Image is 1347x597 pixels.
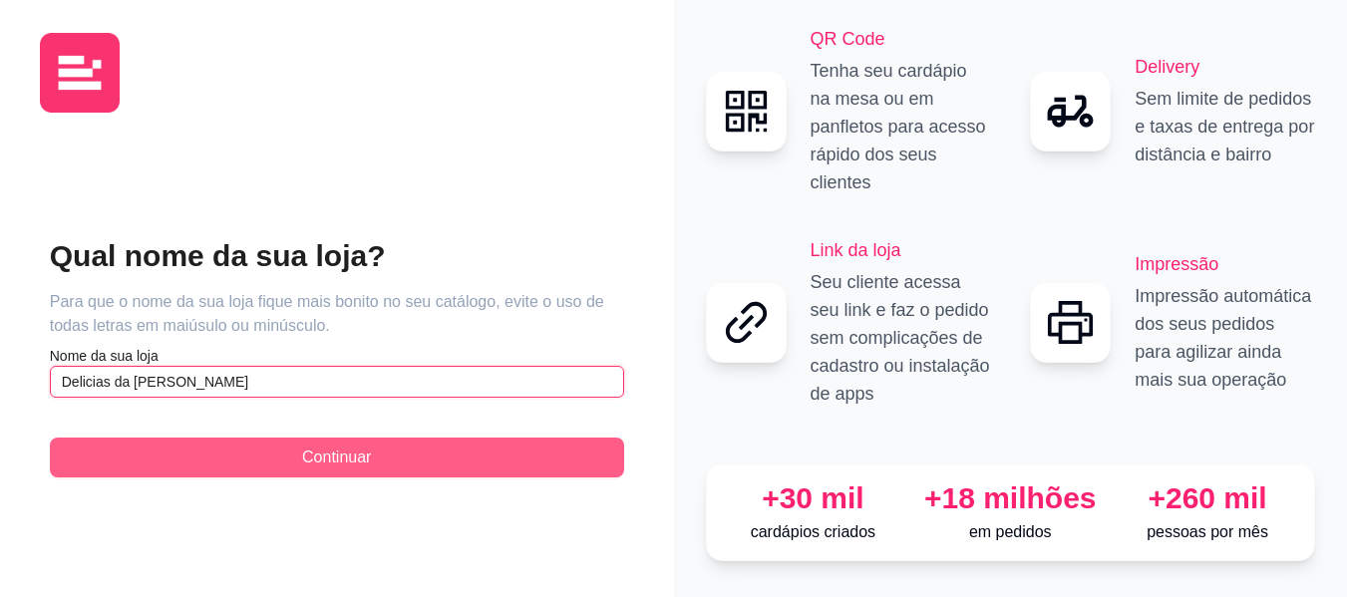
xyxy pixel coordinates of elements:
[919,480,1101,516] div: +18 milhões
[50,438,624,477] button: Continuar
[50,346,624,366] article: Nome da sua loja
[1135,250,1315,278] h2: Impressão
[302,446,371,469] span: Continuar
[1135,53,1315,81] h2: Delivery
[811,268,991,408] p: Seu cliente acessa seu link e faz o pedido sem complicações de cadastro ou instalação de apps
[811,236,991,264] h2: Link da loja
[40,33,120,113] img: logo
[50,290,624,338] article: Para que o nome da sua loja fique mais bonito no seu catálogo, evite o uso de todas letras em mai...
[1117,520,1298,544] p: pessoas por mês
[1135,85,1315,168] p: Sem limite de pedidos e taxas de entrega por distância e bairro
[1135,282,1315,394] p: Impressão automática dos seus pedidos para agilizar ainda mais sua operação
[811,25,991,53] h2: QR Code
[811,57,991,196] p: Tenha seu cardápio na mesa ou em panfletos para acesso rápido dos seus clientes
[723,480,904,516] div: +30 mil
[723,520,904,544] p: cardápios criados
[1117,480,1298,516] div: +260 mil
[919,520,1101,544] p: em pedidos
[50,237,624,275] h2: Qual nome da sua loja?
